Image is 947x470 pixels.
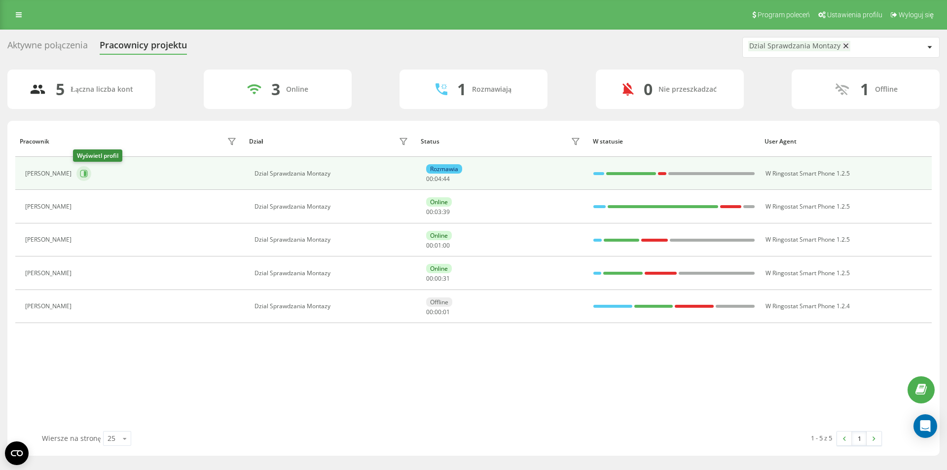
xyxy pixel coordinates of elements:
[286,85,308,94] div: Online
[765,302,850,310] span: W Ringostat Smart Phone 1.2.4
[765,169,850,178] span: W Ringostat Smart Phone 1.2.5
[426,175,433,183] span: 00
[56,80,65,99] div: 5
[899,11,934,19] span: Wyloguj się
[765,138,927,145] div: User Agent
[811,433,832,443] div: 1 - 5 z 5
[860,80,869,99] div: 1
[435,208,441,216] span: 03
[426,264,452,273] div: Online
[426,209,450,216] div: : :
[644,80,653,99] div: 0
[435,274,441,283] span: 00
[913,414,937,438] div: Open Intercom Messenger
[765,202,850,211] span: W Ringostat Smart Phone 1.2.5
[25,203,74,210] div: [PERSON_NAME]
[7,40,88,55] div: Aktywne połączenia
[443,308,450,316] span: 01
[108,434,115,443] div: 25
[765,235,850,244] span: W Ringostat Smart Phone 1.2.5
[443,175,450,183] span: 44
[443,208,450,216] span: 39
[255,303,411,310] div: Dzial Sprawdzania Montazy
[71,85,133,94] div: Łączna liczba kont
[443,274,450,283] span: 31
[255,270,411,277] div: Dzial Sprawdzania Montazy
[426,274,433,283] span: 00
[435,175,441,183] span: 04
[73,149,122,162] div: Wyświetl profil
[255,170,411,177] div: Dzial Sprawdzania Montazy
[457,80,466,99] div: 1
[426,197,452,207] div: Online
[827,11,882,19] span: Ustawienia profilu
[426,242,450,249] div: : :
[435,308,441,316] span: 00
[443,241,450,250] span: 00
[435,241,441,250] span: 01
[255,203,411,210] div: Dzial Sprawdzania Montazy
[20,138,49,145] div: Pracownik
[875,85,898,94] div: Offline
[426,309,450,316] div: : :
[472,85,511,94] div: Rozmawiają
[758,11,810,19] span: Program poleceń
[25,270,74,277] div: [PERSON_NAME]
[271,80,280,99] div: 3
[658,85,717,94] div: Nie przeszkadzać
[426,208,433,216] span: 00
[249,138,263,145] div: Dział
[25,303,74,310] div: [PERSON_NAME]
[852,432,867,445] a: 1
[765,269,850,277] span: W Ringostat Smart Phone 1.2.5
[100,40,187,55] div: Pracownicy projektu
[25,236,74,243] div: [PERSON_NAME]
[255,236,411,243] div: Dzial Sprawdzania Montazy
[421,138,439,145] div: Status
[749,42,840,50] div: Dzial Sprawdzania Montazy
[426,308,433,316] span: 00
[42,434,101,443] span: Wiersze na stronę
[426,275,450,282] div: : :
[426,231,452,240] div: Online
[426,164,462,174] div: Rozmawia
[426,176,450,182] div: : :
[593,138,756,145] div: W statusie
[426,297,452,307] div: Offline
[426,241,433,250] span: 00
[5,441,29,465] button: Open CMP widget
[25,170,74,177] div: [PERSON_NAME]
